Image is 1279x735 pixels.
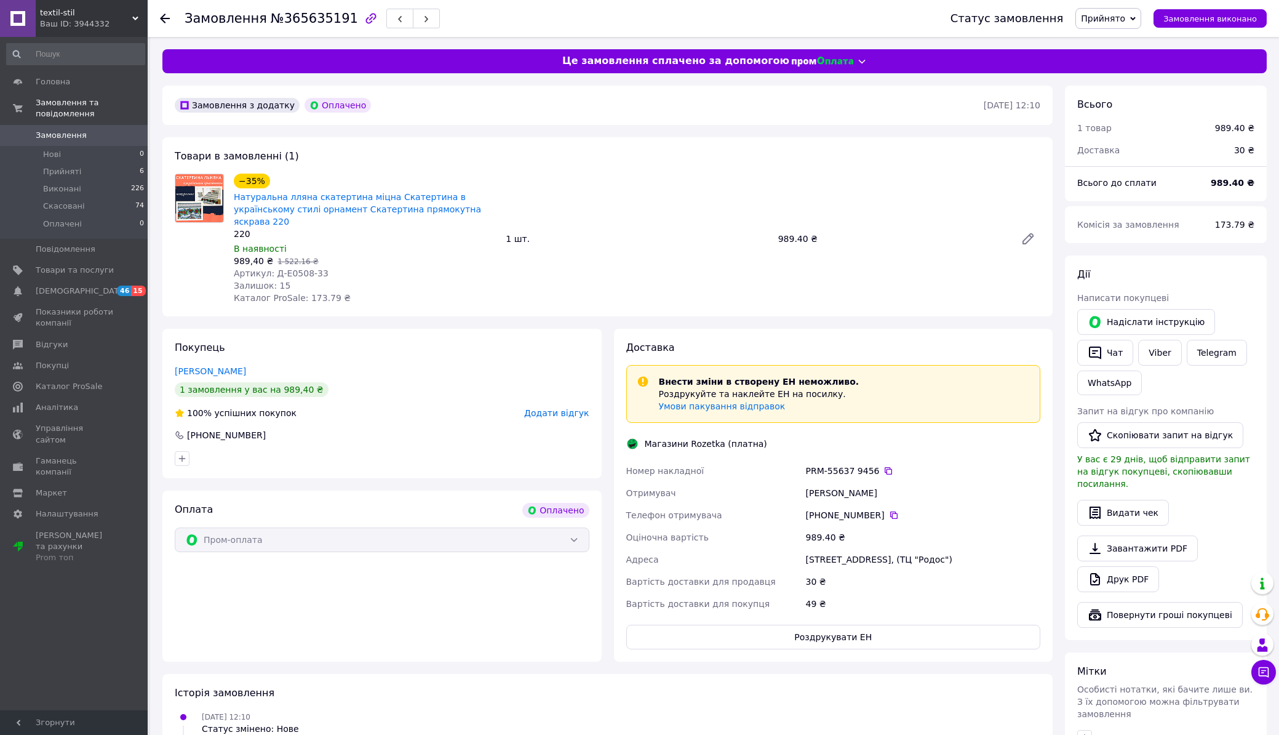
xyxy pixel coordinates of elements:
[803,571,1043,593] div: 30 ₴
[140,219,144,230] span: 0
[626,555,659,564] span: Адреса
[202,713,250,721] span: [DATE] 12:10
[36,402,78,413] span: Аналітика
[36,130,87,141] span: Замовлення
[234,256,273,266] span: 989,40 ₴
[1077,340,1133,366] button: Чат
[1077,220,1179,230] span: Комісія за замовлення
[626,342,675,353] span: Доставка
[1251,660,1276,685] button: Чат з покупцем
[659,377,859,387] span: Внести зміни в створену ЕН неможливо.
[234,174,270,188] div: −35%
[1077,422,1243,448] button: Скопіювати запит на відгук
[1081,14,1125,23] span: Прийнято
[642,438,770,450] div: Магазини Rozetka (платна)
[36,381,102,392] span: Каталог ProSale
[135,201,144,212] span: 74
[186,429,267,441] div: [PHONE_NUMBER]
[234,192,481,227] a: Натуральна лляна скатертина міцна Скатертина в українському стилі орнамент Скатертина прямокутна ...
[562,54,789,68] span: Це замовлення сплачено за допомогою
[36,244,95,255] span: Повідомлення
[1227,137,1262,164] div: 30 ₴
[36,339,68,350] span: Відгуки
[1077,145,1120,155] span: Доставка
[773,230,1011,247] div: 989.40 ₴
[36,488,67,499] span: Маркет
[175,687,274,699] span: Історія замовлення
[234,293,351,303] span: Каталог ProSale: 173.79 ₴
[36,530,114,564] span: [PERSON_NAME] та рахунки
[36,552,114,563] div: Prom топ
[803,482,1043,504] div: [PERSON_NAME]
[803,526,1043,548] div: 989.40 ₴
[1077,98,1112,110] span: Всього
[1077,309,1215,335] button: Надіслати інструкцію
[185,11,267,26] span: Замовлення
[6,43,145,65] input: Пошук
[626,625,1041,649] button: Роздрукувати ЕН
[36,360,69,371] span: Покупці
[43,166,81,177] span: Прийняті
[1016,227,1040,251] a: Редагувати
[175,342,225,353] span: Покупець
[659,388,859,400] p: Роздрукуйте та наклейте ЕН на посилку.
[659,401,786,411] a: Умови пакування відправок
[36,456,114,478] span: Гаманець компанії
[626,599,770,609] span: Вартість доставки для покупця
[1163,14,1257,23] span: Замовлення виконано
[202,723,299,735] div: Статус змінено: Нове
[117,286,131,296] span: 46
[40,7,132,18] span: textil-stil
[234,281,290,291] span: Залишок: 15
[1077,406,1214,416] span: Запит на відгук про компанію
[1077,665,1107,677] span: Мітки
[187,408,212,418] span: 100%
[1153,9,1267,28] button: Замовлення виконано
[175,174,223,222] img: Натуральна лляна скатертина міцна Скатертина в українському стилі орнамент Скатертина прямокутна ...
[277,257,319,266] span: 1 522.16 ₴
[1077,685,1253,719] span: Особисті нотатки, які бачите лише ви. З їх допомогою можна фільтрувати замовлення
[36,286,127,297] span: [DEMOGRAPHIC_DATA]
[234,244,287,254] span: В наявності
[522,503,589,518] div: Оплачено
[803,548,1043,571] div: [STREET_ADDRESS], (ТЦ "Родос")
[234,268,329,278] span: Артикул: Д-Е0508-33
[43,201,85,212] span: Скасовані
[1077,178,1157,188] span: Всього до сплати
[626,466,704,476] span: Номер накладної
[234,228,496,240] div: 220
[36,265,114,276] span: Товари та послуги
[271,11,358,26] span: №365635191
[175,150,299,162] span: Товари в замовленні (1)
[140,149,144,160] span: 0
[131,183,144,195] span: 226
[626,488,676,498] span: Отримувач
[950,12,1064,25] div: Статус замовлення
[36,423,114,445] span: Управління сайтом
[524,408,589,418] span: Додати відгук
[305,98,371,113] div: Оплачено
[1215,220,1254,230] span: 173.79 ₴
[1138,340,1181,366] a: Viber
[175,366,246,376] a: [PERSON_NAME]
[984,100,1040,110] time: [DATE] 12:10
[626,577,776,587] span: Вартість доставки для продавця
[175,504,213,515] span: Оплата
[1077,371,1142,395] a: WhatsApp
[803,593,1043,615] div: 49 ₴
[1077,123,1112,133] span: 1 товар
[1215,122,1254,134] div: 989.40 ₴
[1187,340,1247,366] a: Telegram
[175,98,300,113] div: Замовлення з додатку
[36,76,70,87] span: Головна
[1077,500,1169,526] button: Видати чек
[140,166,144,177] span: 6
[36,508,98,520] span: Налаштування
[43,149,61,160] span: Нові
[175,382,329,397] div: 1 замовлення у вас на 989,40 ₴
[626,532,709,542] span: Оціночна вартість
[1211,178,1254,188] b: 989.40 ₴
[806,465,1040,477] div: PRM-55637 9456
[40,18,148,30] div: Ваш ID: 3944332
[1077,602,1243,628] button: Повернути гроші покупцеві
